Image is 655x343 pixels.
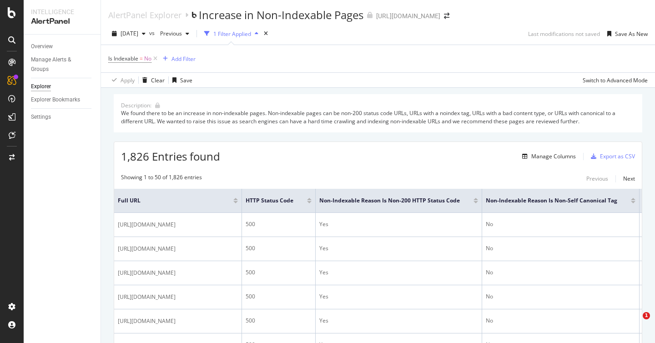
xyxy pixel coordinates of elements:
div: Apply [121,76,135,84]
div: Last modifications not saved [528,30,600,38]
span: vs [149,29,156,37]
button: Save As New [604,26,648,41]
span: = [140,55,143,62]
button: Add Filter [159,53,196,64]
div: No [486,293,635,301]
div: Manage Columns [531,152,576,160]
div: Next [623,175,635,182]
button: Export as CSV [587,149,635,164]
div: Add Filter [171,55,196,63]
button: Apply [108,73,135,87]
div: times [262,29,270,38]
div: Overview [31,42,53,51]
button: Previous [586,173,608,184]
button: Next [623,173,635,184]
span: Non-Indexable Reason is Non-Self Canonical Tag [486,197,617,205]
div: Yes [319,244,478,252]
a: Explorer Bookmarks [31,95,94,105]
div: Increase in Non-Indexable Pages [199,7,363,23]
div: Export as CSV [600,152,635,160]
span: 2025 Sep. 23rd [121,30,138,37]
span: [URL][DOMAIN_NAME] [118,293,176,302]
div: 500 [246,293,312,301]
div: Yes [319,293,478,301]
a: Manage Alerts & Groups [31,55,94,74]
a: Overview [31,42,94,51]
button: Switch to Advanced Mode [579,73,648,87]
iframe: Intercom live chat [624,312,646,334]
div: Explorer [31,82,51,91]
span: Previous [156,30,182,37]
span: Is Indexable [108,55,138,62]
span: HTTP Status Code [246,197,293,205]
div: Yes [319,268,478,277]
span: [URL][DOMAIN_NAME] [118,317,176,326]
div: No [486,317,635,325]
span: [URL][DOMAIN_NAME] [118,244,176,253]
div: No [486,268,635,277]
span: No [144,52,151,65]
div: Explorer Bookmarks [31,95,80,105]
div: Save [180,76,192,84]
div: arrow-right-arrow-left [444,13,449,19]
a: Explorer [31,82,94,91]
div: 1 Filter Applied [213,30,251,38]
div: No [486,244,635,252]
button: Clear [139,73,165,87]
div: Yes [319,220,478,228]
span: [URL][DOMAIN_NAME] [118,220,176,229]
div: AlertPanel [31,16,93,27]
button: [DATE] [108,26,149,41]
div: [URL][DOMAIN_NAME] [376,11,440,20]
button: 1 Filter Applied [201,26,262,41]
button: Manage Columns [519,151,576,162]
button: Previous [156,26,193,41]
span: 1,826 Entries found [121,149,220,164]
span: [URL][DOMAIN_NAME] [118,268,176,277]
a: Settings [31,112,94,122]
div: No [486,220,635,228]
div: Yes [319,317,478,325]
div: 500 [246,244,312,252]
div: Previous [586,175,608,182]
div: 500 [246,220,312,228]
span: Full URL [118,197,220,205]
div: Manage Alerts & Groups [31,55,86,74]
div: Save As New [615,30,648,38]
div: Clear [151,76,165,84]
div: 500 [246,317,312,325]
div: 500 [246,268,312,277]
a: AlertPanel Explorer [108,10,181,20]
div: We found there to be an increase in non-indexable pages. Non-indexable pages can be non-200 statu... [121,109,635,125]
div: Intelligence [31,7,93,16]
span: 1 [643,312,650,319]
div: Settings [31,112,51,122]
div: Description: [121,101,151,109]
div: Showing 1 to 50 of 1,826 entries [121,173,202,184]
span: Non-Indexable Reason is Non-200 HTTP Status Code [319,197,460,205]
div: Switch to Advanced Mode [583,76,648,84]
button: Save [169,73,192,87]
